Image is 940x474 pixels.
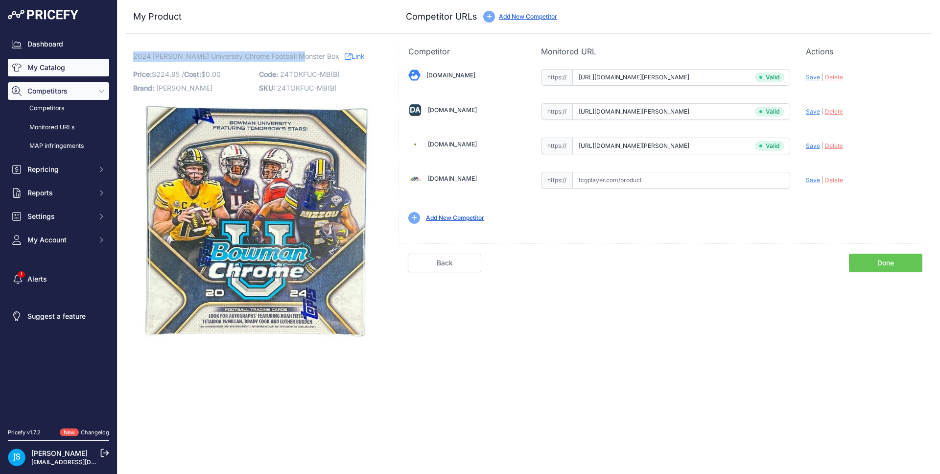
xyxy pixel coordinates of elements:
span: Reports [27,188,92,198]
input: blowoutcards.com/product [572,69,790,86]
h3: Competitor URLs [406,10,477,24]
a: Changelog [81,429,109,436]
span: 2024 [PERSON_NAME] University Chrome Football Monster Box [133,50,339,62]
div: Pricefy v1.7.2 [8,428,41,437]
span: / $ [182,70,221,78]
a: My Catalog [8,59,109,76]
a: [EMAIL_ADDRESS][DOMAIN_NAME] [31,458,134,466]
input: steelcitycollectibles.com/product [572,138,790,154]
button: My Account [8,231,109,249]
a: [DOMAIN_NAME] [428,141,477,148]
span: Settings [27,212,92,221]
span: My Account [27,235,92,245]
span: Delete [825,108,843,115]
a: Monitored URLs [8,119,109,136]
span: | [822,73,823,81]
p: Monitored URL [541,46,790,57]
a: MAP infringements [8,138,109,155]
span: | [822,142,823,149]
a: Done [849,254,922,272]
span: Price: [133,70,152,78]
span: https:// [541,138,572,154]
button: Reports [8,184,109,202]
a: Suggest a feature [8,308,109,325]
span: https:// [541,103,572,120]
span: Repricing [27,165,92,174]
span: Save [806,176,820,184]
span: Save [806,108,820,115]
a: Add New Competitor [426,214,484,221]
span: Delete [825,73,843,81]
a: [DOMAIN_NAME] [428,175,477,182]
a: Dashboard [8,35,109,53]
button: Settings [8,208,109,225]
span: Save [806,142,820,149]
a: [DOMAIN_NAME] [426,71,475,79]
span: New [60,428,79,437]
a: Competitors [8,100,109,117]
span: Brand: [133,84,154,92]
img: Pricefy Logo [8,10,78,20]
span: 24TOKFUC-MB(B) [280,70,340,78]
span: Code: [259,70,278,78]
p: Actions [806,46,922,57]
span: https:// [541,69,572,86]
span: SKU: [259,84,275,92]
span: Competitors [27,86,92,96]
span: 0.00 [206,70,221,78]
a: Link [345,50,365,62]
span: 24TOKFUC-MB(B) [277,84,337,92]
span: Delete [825,142,843,149]
a: [PERSON_NAME] [31,449,88,457]
a: [DOMAIN_NAME] [428,106,477,114]
button: Competitors [8,82,109,100]
a: Back [408,254,481,272]
a: Add New Competitor [499,13,557,20]
input: tcgplayer.com/product [572,172,790,189]
p: Competitor [408,46,525,57]
button: Repricing [8,161,109,178]
p: $ [133,68,253,81]
span: | [822,176,823,184]
span: https:// [541,172,572,189]
span: Cost: [184,70,201,78]
span: [PERSON_NAME] [156,84,212,92]
span: | [822,108,823,115]
span: Delete [825,176,843,184]
span: 224.95 [156,70,180,78]
nav: Sidebar [8,35,109,417]
span: Save [806,73,820,81]
h3: My Product [133,10,378,24]
a: Alerts [8,270,109,288]
input: dacardworld.com/product [572,103,790,120]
